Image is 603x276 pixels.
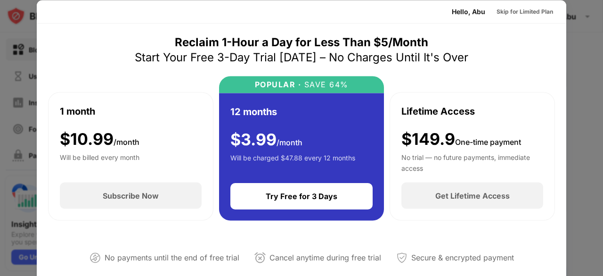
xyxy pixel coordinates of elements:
div: Will be billed every month [60,152,139,171]
div: Cancel anytime during free trial [269,251,381,265]
span: One-time payment [455,137,521,146]
div: Hello, Abu [452,8,485,15]
div: Get Lifetime Access [435,191,510,201]
div: $149.9 [401,129,521,149]
div: 12 months [230,104,277,118]
span: /month [114,137,139,146]
div: Start Your Free 3-Day Trial [DATE] – No Charges Until It's Over [135,50,468,65]
div: SAVE 64% [301,80,349,89]
img: not-paying [90,252,101,263]
div: Will be charged $47.88 every 12 months [230,153,355,172]
div: Lifetime Access [401,104,475,118]
div: Secure & encrypted payment [411,251,514,265]
div: 1 month [60,104,95,118]
div: Skip for Limited Plan [497,7,553,16]
img: secured-payment [396,252,407,263]
div: Try Free for 3 Days [266,192,337,201]
div: Subscribe Now [103,191,159,201]
span: /month [277,137,302,147]
div: Reclaim 1-Hour a Day for Less Than $5/Month [175,34,428,50]
div: POPULAR · [255,80,301,89]
img: cancel-anytime [254,252,266,263]
div: No payments until the end of free trial [105,251,239,265]
div: $ 10.99 [60,129,139,149]
div: No trial — no future payments, immediate access [401,152,543,171]
div: $ 3.99 [230,130,302,149]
